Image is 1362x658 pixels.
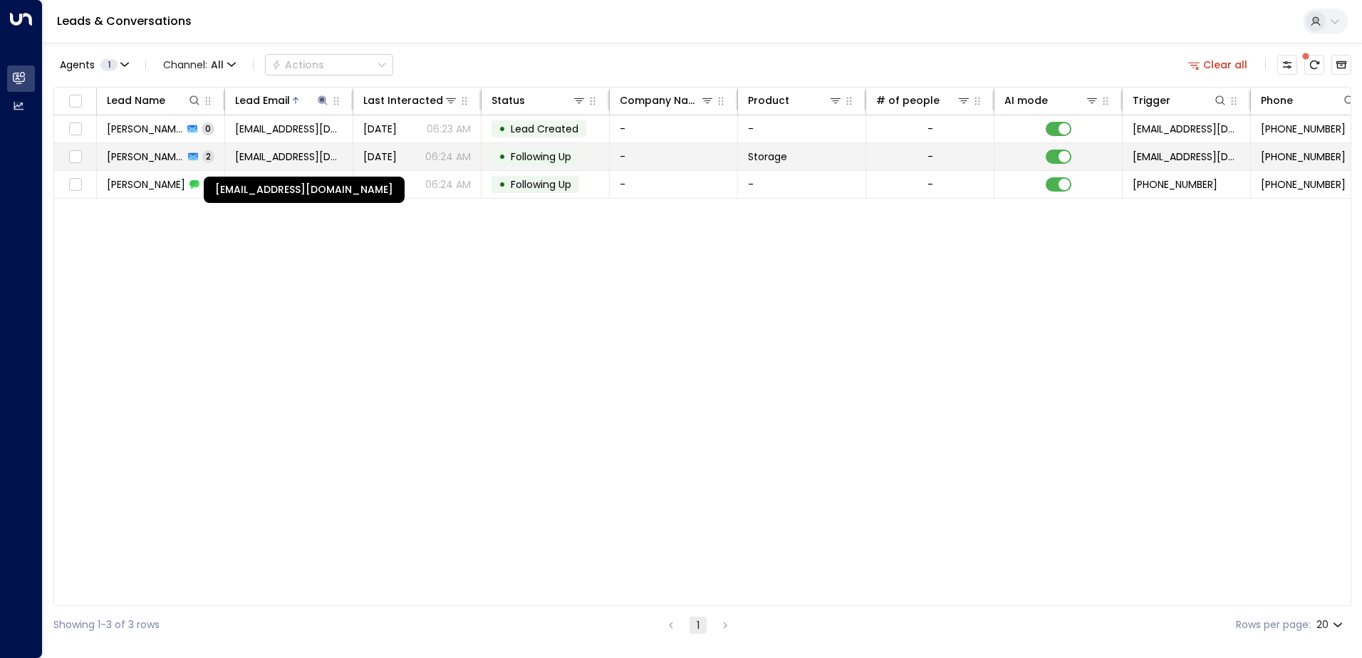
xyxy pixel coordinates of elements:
div: Company Name [620,92,714,109]
div: Showing 1-3 of 3 rows [53,617,160,632]
td: - [738,115,866,142]
div: Trigger [1133,92,1170,109]
span: All [211,59,224,70]
td: - [610,171,738,198]
div: AI mode [1004,92,1099,109]
div: Last Interacted [363,92,443,109]
label: Rows per page: [1236,617,1311,632]
span: leads@space-station.co.uk [1133,150,1240,164]
span: Kamran Awan [107,122,183,136]
span: Storage [748,150,787,164]
span: kamranawan59@yahoo.com [235,122,343,136]
div: Status [492,92,525,109]
div: Last Interacted [363,92,458,109]
div: Phone [1261,92,1293,109]
nav: pagination navigation [662,616,734,634]
span: 1 [100,59,118,70]
div: 20 [1316,615,1346,635]
div: Company Name [620,92,700,109]
span: leads@space-station.co.uk [1133,122,1240,136]
span: Channel: [157,55,241,75]
div: Trigger [1133,92,1227,109]
span: 2 [202,150,214,162]
button: Agents1 [53,55,134,75]
span: Toggle select row [66,148,84,166]
div: Button group with a nested menu [265,54,393,75]
div: • [499,172,506,197]
span: +447919612776 [1261,122,1346,136]
td: - [738,171,866,198]
button: Channel:All [157,55,241,75]
button: Clear all [1182,55,1254,75]
div: • [499,117,506,141]
span: kamranawan59@yahoo.com [235,150,343,164]
button: Customize [1277,55,1297,75]
span: Oct 10, 2025 [363,122,397,136]
div: Product [748,92,843,109]
div: Status [492,92,586,109]
td: - [610,143,738,170]
p: 06:23 AM [427,122,471,136]
button: Archived Leads [1331,55,1351,75]
button: Actions [265,54,393,75]
span: +447919612776 [1261,177,1346,192]
div: - [927,122,933,136]
span: Following Up [511,150,571,164]
div: • [499,145,506,169]
div: Lead Name [107,92,202,109]
span: There are new threads available. Refresh the grid to view the latest updates. [1304,55,1324,75]
span: Kamran Awan [107,177,185,192]
span: Toggle select all [66,93,84,110]
div: Lead Email [235,92,290,109]
span: +447919612776 [1133,177,1217,192]
span: Toggle select row [66,176,84,194]
div: Phone [1261,92,1356,109]
p: 06:24 AM [425,177,471,192]
a: Leads & Conversations [57,13,192,29]
p: 06:24 AM [425,150,471,164]
span: Following Up [511,177,571,192]
div: Actions [271,58,324,71]
span: Kamran Awan [107,150,184,164]
span: +447919612776 [1261,150,1346,164]
div: [EMAIL_ADDRESS][DOMAIN_NAME] [204,177,405,203]
span: 0 [202,122,214,135]
td: - [610,115,738,142]
div: # of people [876,92,971,109]
div: AI mode [1004,92,1048,109]
span: Agents [60,60,95,70]
div: - [927,150,933,164]
span: Oct 11, 2025 [363,150,397,164]
div: - [927,177,933,192]
button: page 1 [690,617,707,634]
div: Lead Email [235,92,330,109]
span: Lead Created [511,122,578,136]
span: Toggle select row [66,120,84,138]
div: # of people [876,92,940,109]
div: Product [748,92,789,109]
div: Lead Name [107,92,165,109]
